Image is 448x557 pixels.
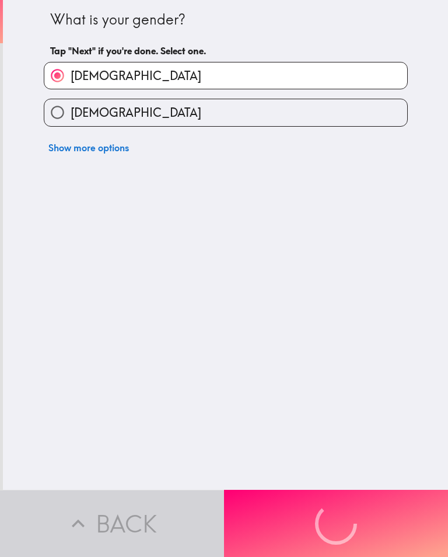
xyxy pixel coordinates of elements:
[44,62,407,89] button: [DEMOGRAPHIC_DATA]
[50,10,401,30] div: What is your gender?
[71,105,201,121] span: [DEMOGRAPHIC_DATA]
[44,136,134,159] button: Show more options
[44,99,407,126] button: [DEMOGRAPHIC_DATA]
[50,44,401,57] h6: Tap "Next" if you're done. Select one.
[71,68,201,84] span: [DEMOGRAPHIC_DATA]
